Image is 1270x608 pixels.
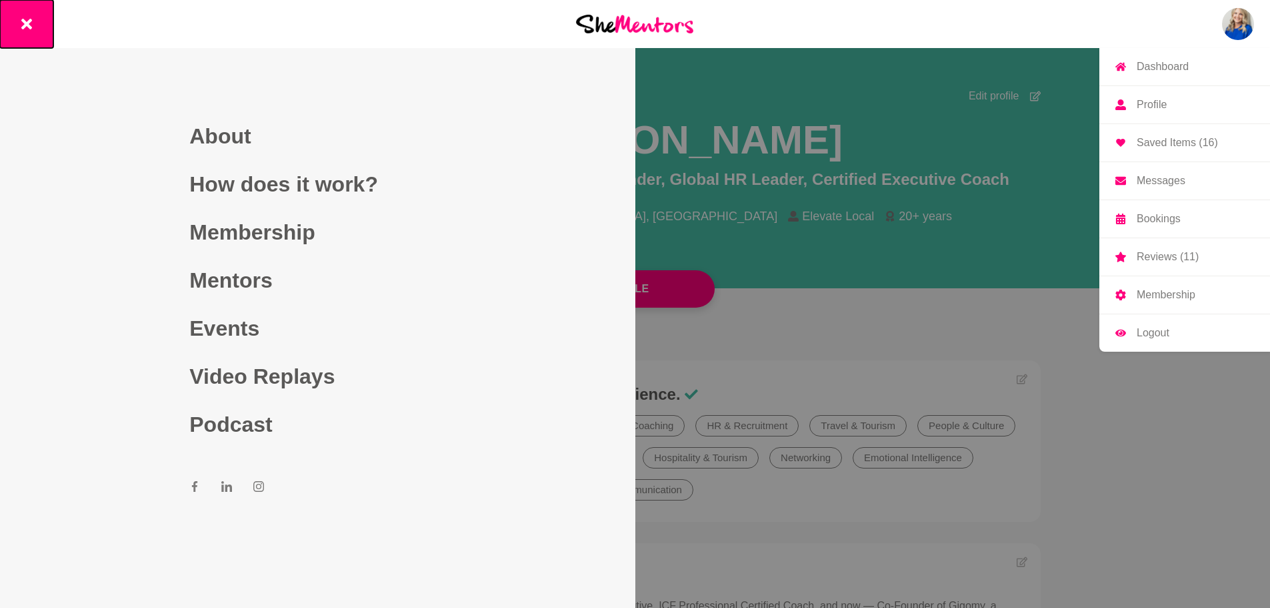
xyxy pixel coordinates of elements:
a: Charmaine TurnerDashboardProfileSaved Items (16)MessagesBookingsReviews (11)MembershipLogout [1222,8,1254,40]
p: Messages [1137,176,1185,186]
p: Reviews (11) [1137,252,1199,262]
img: She Mentors Logo [576,15,693,33]
a: Video Replays [189,352,445,400]
a: Saved Items (16) [1099,124,1270,162]
a: Events [189,304,445,352]
p: Logout [1137,328,1169,338]
a: Facebook [189,481,200,497]
a: Dashboard [1099,48,1270,85]
a: Membership [189,208,445,256]
a: Reviews (11) [1099,238,1270,276]
a: About [189,112,445,160]
a: Mentors [189,256,445,304]
a: Podcast [189,400,445,448]
a: How does it work? [189,160,445,208]
a: Bookings [1099,200,1270,238]
p: Profile [1137,99,1167,110]
img: Charmaine Turner [1222,8,1254,40]
a: Messages [1099,162,1270,200]
p: Saved Items (16) [1137,137,1218,148]
p: Bookings [1137,214,1181,224]
p: Dashboard [1137,61,1189,72]
p: Membership [1137,290,1195,300]
a: Instagram [253,481,264,497]
a: Profile [1099,86,1270,123]
a: LinkedIn [221,481,232,497]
